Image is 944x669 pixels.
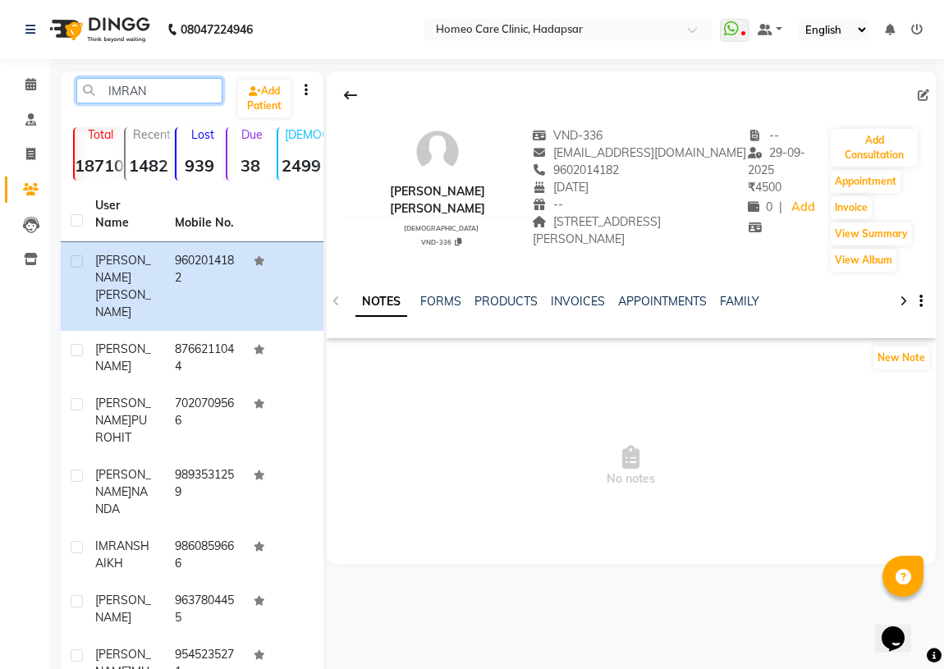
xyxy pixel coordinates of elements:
span: [STREET_ADDRESS][PERSON_NAME] [533,214,662,246]
b: 08047224946 [181,7,253,53]
a: PRODUCTS [474,294,538,309]
span: No notes [327,384,936,548]
span: 4500 [748,180,781,195]
iframe: chat widget [875,603,928,653]
a: FAMILY [720,294,759,309]
th: User Name [85,187,165,242]
button: View Summary [831,222,912,245]
strong: 38 [227,155,273,176]
p: Recent [132,127,172,142]
button: New Note [873,346,929,369]
img: logo [42,7,154,53]
strong: 18710 [75,155,121,176]
td: 9860859666 [165,528,245,582]
td: 9602014182 [165,242,245,331]
span: -- [533,197,564,212]
span: [PERSON_NAME] [95,593,151,625]
p: [DEMOGRAPHIC_DATA] [285,127,324,142]
span: 0 [748,199,772,214]
button: Invoice [831,196,872,219]
span: [DATE] [533,180,589,195]
span: -- [748,128,779,143]
div: VND-336 [350,236,533,247]
strong: 939 [176,155,222,176]
div: [PERSON_NAME] [PERSON_NAME] [343,183,533,218]
button: View Album [831,249,896,272]
span: VND-336 [533,128,603,143]
span: [DEMOGRAPHIC_DATA] [404,224,479,232]
div: Back to Client [333,80,368,111]
p: Total [81,127,121,142]
td: 8766211044 [165,331,245,385]
span: 29-09-2025 [748,145,805,177]
span: [PERSON_NAME] [95,396,151,428]
span: ₹ [748,180,755,195]
a: APPOINTMENTS [618,294,707,309]
a: Add Patient [238,80,291,117]
th: Mobile No. [165,187,245,242]
a: INVOICES [551,294,605,309]
span: IMRAN [95,538,133,553]
button: Add Consultation [831,129,918,167]
p: Due [231,127,273,142]
strong: 1482 [126,155,172,176]
td: 9893531259 [165,456,245,528]
strong: 2499 [278,155,324,176]
p: Lost [183,127,222,142]
a: NOTES [355,287,407,317]
span: [PERSON_NAME] [95,341,151,373]
span: | [779,199,782,216]
img: avatar [413,127,462,176]
span: [PERSON_NAME] [95,287,151,319]
button: Appointment [831,170,900,193]
span: [PERSON_NAME] [95,253,151,285]
input: Search by Name/Mobile/Email/Code [76,78,222,103]
span: [EMAIL_ADDRESS][DOMAIN_NAME] [533,145,747,160]
span: [PERSON_NAME] [95,467,151,499]
td: 9637804455 [165,582,245,636]
a: Add [789,196,818,219]
a: FORMS [420,294,461,309]
td: 7020709566 [165,385,245,456]
span: 9602014182 [533,163,620,177]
